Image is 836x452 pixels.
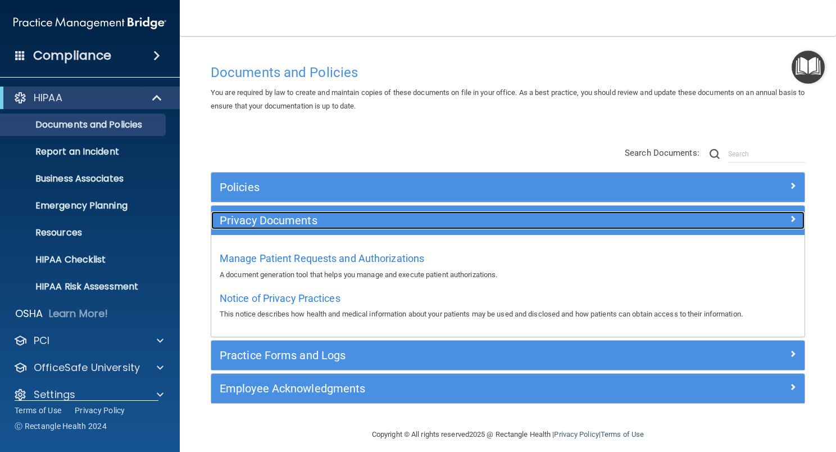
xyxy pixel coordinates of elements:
p: Emergency Planning [7,200,161,211]
input: Search [728,146,805,162]
a: Policies [220,178,796,196]
p: Learn More! [49,307,108,320]
a: Employee Acknowledgments [220,379,796,397]
h5: Policies [220,181,648,193]
p: OfficeSafe University [34,361,140,374]
a: Manage Patient Requests and Authorizations [220,255,424,264]
p: Resources [7,227,161,238]
h5: Practice Forms and Logs [220,349,648,361]
p: Documents and Policies [7,119,161,130]
p: HIPAA [34,91,62,105]
a: PCI [13,334,163,347]
a: Practice Forms and Logs [220,346,796,364]
h4: Documents and Policies [211,65,805,80]
span: You are required by law to create and maintain copies of these documents on file in your office. ... [211,88,805,110]
a: Privacy Policy [554,430,598,439]
h5: Employee Acknowledgments [220,382,648,395]
p: Business Associates [7,173,161,184]
p: Report an Incident [7,146,161,157]
a: HIPAA [13,91,163,105]
span: Search Documents: [625,148,699,158]
a: OfficeSafe University [13,361,163,374]
p: A document generation tool that helps you manage and execute patient authorizations. [220,268,796,282]
h5: Privacy Documents [220,214,648,227]
img: PMB logo [13,12,166,34]
a: Settings [13,388,163,401]
button: Open Resource Center [792,51,825,84]
a: Privacy Documents [220,211,796,229]
span: Ⓒ Rectangle Health 2024 [15,421,107,432]
a: Terms of Use [15,405,61,416]
p: Settings [34,388,75,401]
p: OSHA [15,307,43,320]
span: Manage Patient Requests and Authorizations [220,252,424,264]
p: This notice describes how health and medical information about your patients may be used and disc... [220,308,796,321]
span: Notice of Privacy Practices [220,292,340,304]
p: HIPAA Risk Assessment [7,281,161,292]
p: PCI [34,334,49,347]
img: ic-search.3b580494.png [710,149,720,159]
h4: Compliance [33,48,111,64]
p: HIPAA Checklist [7,254,161,265]
a: Terms of Use [601,430,644,439]
a: Privacy Policy [75,405,125,416]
